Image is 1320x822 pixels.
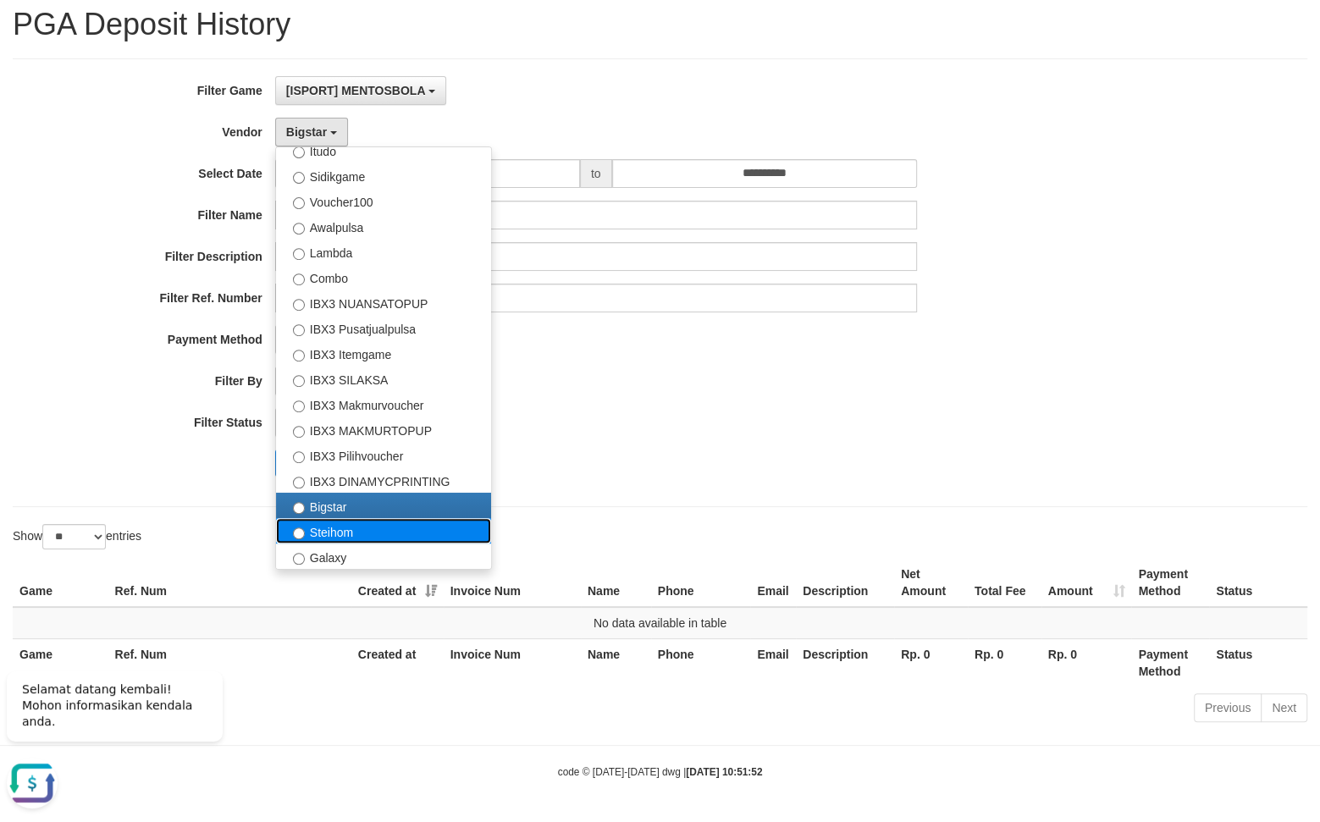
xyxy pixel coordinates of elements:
[293,324,305,336] input: IBX3 Pusatjualpulsa
[42,524,106,549] select: Showentries
[581,559,651,607] th: Name
[651,638,751,687] th: Phone
[276,493,491,518] label: Bigstar
[275,118,348,146] button: Bigstar
[276,188,491,213] label: Voucher100
[293,223,305,234] input: Awalpulsa
[894,638,968,687] th: Rp. 0
[276,391,491,417] label: IBX3 Makmurvoucher
[293,400,305,412] input: IBX3 Makmurvoucher
[293,146,305,158] input: Itudo
[13,607,1307,639] td: No data available in table
[13,638,108,687] th: Game
[293,273,305,285] input: Combo
[276,543,491,569] label: Galaxy
[351,638,444,687] th: Created at
[276,467,491,493] label: IBX3 DINAMYCPRINTING
[351,559,444,607] th: Created at: activate to sort column ascending
[7,102,58,152] button: Open LiveChat chat widget
[276,442,491,467] label: IBX3 Pilihvoucher
[1194,693,1262,722] a: Previous
[651,559,751,607] th: Phone
[1041,559,1132,607] th: Amount: activate to sort column ascending
[108,559,351,607] th: Ref. Num
[580,159,612,188] span: to
[1209,638,1307,687] th: Status
[444,559,581,607] th: Invoice Num
[276,264,491,290] label: Combo
[276,366,491,391] label: IBX3 SILAKSA
[686,766,762,778] strong: [DATE] 10:51:52
[581,638,651,687] th: Name
[276,239,491,264] label: Lambda
[286,84,425,97] span: [ISPORT] MENTOSBOLA
[1261,693,1307,722] a: Next
[968,559,1041,607] th: Total Fee
[293,451,305,463] input: IBX3 Pilihvoucher
[276,518,491,543] label: Steihom
[1041,638,1132,687] th: Rp. 0
[1209,559,1307,607] th: Status
[276,137,491,163] label: Itudo
[13,692,538,715] div: Showing 0 to 0 of 0 entries
[750,559,796,607] th: Email
[13,524,141,549] label: Show entries
[558,766,763,778] small: code © [DATE]-[DATE] dwg |
[293,553,305,565] input: Galaxy
[276,315,491,340] label: IBX3 Pusatjualpulsa
[293,197,305,209] input: Voucher100
[796,559,894,607] th: Description
[276,290,491,315] label: IBX3 NUANSATOPUP
[293,172,305,184] input: Sidikgame
[293,248,305,260] input: Lambda
[293,477,305,488] input: IBX3 DINAMYCPRINTING
[286,125,327,139] span: Bigstar
[275,76,446,105] button: [ISPORT] MENTOSBOLA
[276,213,491,239] label: Awalpulsa
[444,638,581,687] th: Invoice Num
[796,638,894,687] th: Description
[293,299,305,311] input: IBX3 NUANSATOPUP
[293,502,305,514] input: Bigstar
[293,350,305,361] input: IBX3 Itemgame
[1131,638,1209,687] th: Payment Method
[293,426,305,438] input: IBX3 MAKMURTOPUP
[1131,559,1209,607] th: Payment Method
[22,26,192,72] span: Selamat datang kembali! Mohon informasikan kendala anda.
[108,638,351,687] th: Ref. Num
[276,163,491,188] label: Sidikgame
[293,527,305,539] input: Steihom
[894,559,968,607] th: Net Amount
[13,559,108,607] th: Game
[276,340,491,366] label: IBX3 Itemgame
[293,375,305,387] input: IBX3 SILAKSA
[276,417,491,442] label: IBX3 MAKMURTOPUP
[750,638,796,687] th: Email
[968,638,1041,687] th: Rp. 0
[13,8,1307,41] h1: PGA Deposit History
